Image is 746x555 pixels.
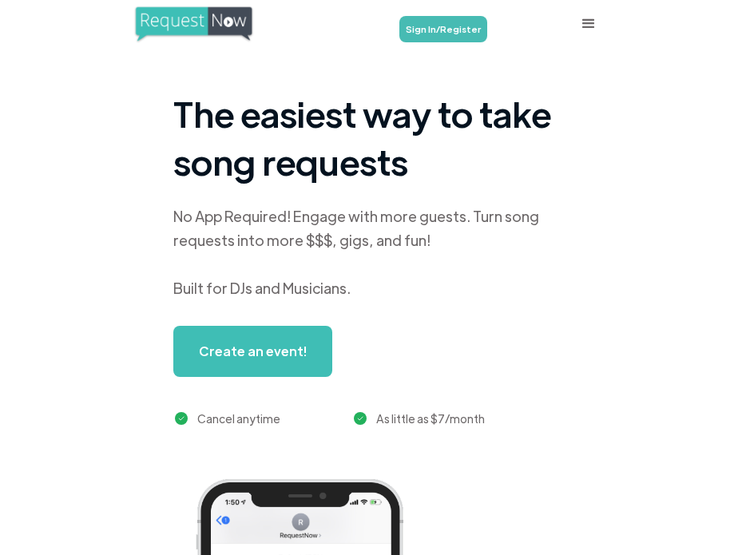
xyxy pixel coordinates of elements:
div: As little as $7/month [376,409,485,428]
a: Sign In/Register [399,16,487,42]
div: Cancel anytime [197,409,280,428]
a: home [133,5,277,43]
img: green checkmark [354,412,367,426]
a: Create an event! [173,326,332,377]
div: No App Required! Engage with more guests. Turn song requests into more $$$, gigs, and fun! Built ... [173,204,573,300]
img: green checkmark [175,412,188,426]
h1: The easiest way to take song requests [173,89,573,185]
